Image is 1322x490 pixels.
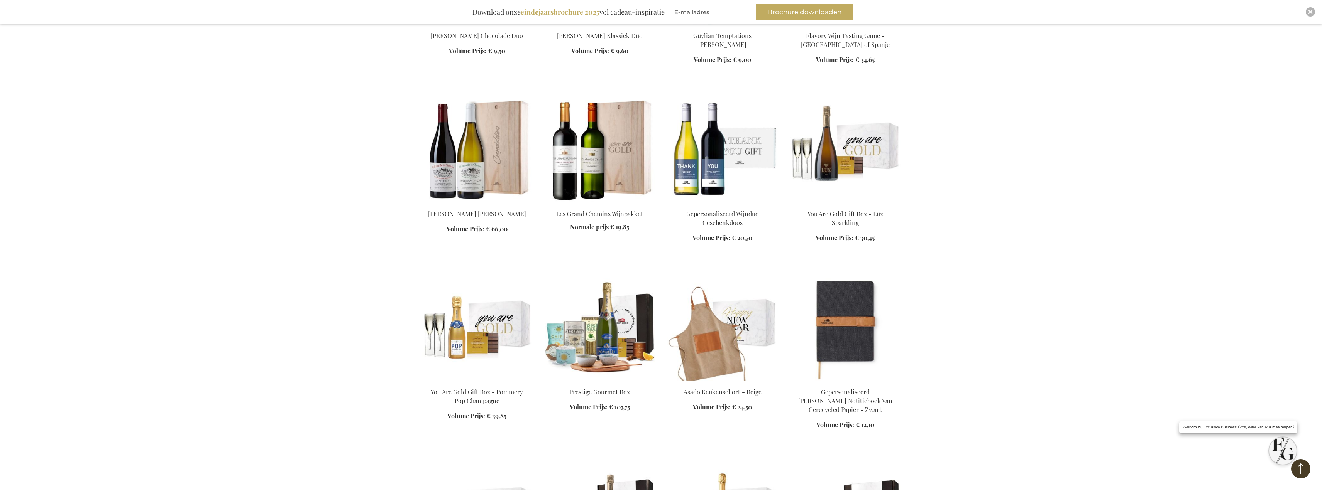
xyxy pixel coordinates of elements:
[790,22,901,29] a: Flavory Wijn Tasting Game - Italië of Spanje
[790,378,901,386] a: Personalised Bosler Recycled Paper Notebook - Black
[855,56,875,64] span: € 34,65
[693,403,731,411] span: Volume Prijs:
[732,403,752,411] span: € 24,50
[571,47,609,55] span: Volume Prijs:
[570,223,609,231] span: Normale prijs
[447,225,508,234] a: Volume Prijs: € 66,00
[422,22,532,29] a: Jules Destrooper Chocolate Duo
[693,403,752,412] a: Volume Prijs: € 24,50
[756,4,853,20] button: Brochure downloaden
[693,32,752,49] a: Guylian Temptations [PERSON_NAME]
[569,388,630,396] a: Prestige Gourmet Box
[732,234,752,242] span: € 20,70
[422,273,532,381] img: You Are Gold Gift Box - Pommery Pop Champagne
[545,95,655,203] img: Les Grand Chemins Wijnpakket
[790,200,901,207] a: You Are Gold Gift Box - Lux Sparkling
[488,47,505,55] span: € 9,50
[670,4,752,20] input: E-mailadres
[469,4,668,20] div: Download onze vol cadeau-inspiratie
[801,32,890,49] a: Flavory Wijn Tasting Game - [GEOGRAPHIC_DATA] of Spanje
[487,412,506,420] span: € 39,85
[667,22,778,29] a: Guylian Temptations Tinnen Blik
[449,47,487,55] span: Volume Prijs:
[610,223,629,231] span: € 19,85
[694,56,751,64] a: Volume Prijs: € 9,00
[856,421,874,429] span: € 12,10
[447,412,485,420] span: Volume Prijs:
[816,421,854,429] span: Volume Prijs:
[422,378,532,386] a: You Are Gold Gift Box - Pommery Pop Champagne
[422,200,532,207] a: Yves Girardin Santenay Wijnpakket
[571,47,628,56] a: Volume Prijs: € 9,60
[521,7,599,17] b: eindejaarsbrochure 2025
[670,4,754,22] form: marketing offers and promotions
[1308,10,1313,14] img: Close
[422,95,532,203] img: Yves Girardin Santenay Wijnpakket
[447,225,484,233] span: Volume Prijs:
[798,388,892,414] a: Gepersonaliseerd [PERSON_NAME] Notitieboek Van Gerecycled Papier - Zwart
[816,56,875,64] a: Volume Prijs: € 34,65
[855,234,875,242] span: € 30,45
[431,32,523,40] a: [PERSON_NAME] Chocolade Duo
[667,200,778,207] a: Personalised Wine Duo Gift Box
[816,56,854,64] span: Volume Prijs:
[545,273,655,381] img: Prestige Gourmet Box
[545,22,655,29] a: Jules Destrooper Classic Duo
[428,210,526,218] a: [PERSON_NAME] [PERSON_NAME]
[570,403,630,412] a: Volume Prijs: € 107,75
[816,421,874,429] a: Volume Prijs: € 12,10
[816,234,875,242] a: Volume Prijs: € 30,45
[609,403,630,411] span: € 107,75
[692,234,752,242] a: Volume Prijs: € 20,70
[694,56,731,64] span: Volume Prijs:
[733,56,751,64] span: € 9,00
[486,225,508,233] span: € 66,00
[1306,7,1315,17] div: Close
[692,234,730,242] span: Volume Prijs:
[557,32,643,40] a: [PERSON_NAME] Klassiek Duo
[611,47,628,55] span: € 9,60
[556,210,643,218] a: Les Grand Chemins Wijnpakket
[545,200,655,207] a: Les Grand Chemins Wijnpakket
[667,273,778,381] img: Asado Kitchen Apron - Beige
[667,378,778,386] a: Asado Kitchen Apron - Beige
[667,95,778,203] img: Personalised Wine Duo Gift Box
[449,47,505,56] a: Volume Prijs: € 9,50
[790,273,901,381] img: Personalised Bosler Recycled Paper Notebook - Black
[816,234,853,242] span: Volume Prijs:
[431,388,523,405] a: You Are Gold Gift Box - Pommery Pop Champagne
[447,412,506,421] a: Volume Prijs: € 39,85
[570,403,608,411] span: Volume Prijs:
[545,378,655,386] a: Prestige Gourmet Box
[790,95,901,203] img: You Are Gold Gift Box - Lux Sparkling
[686,210,759,227] a: Gepersonaliseerd Wijnduo Geschenkdoos
[684,388,762,396] a: Asado Keukenschort - Beige
[807,210,883,227] a: You Are Gold Gift Box - Lux Sparkling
